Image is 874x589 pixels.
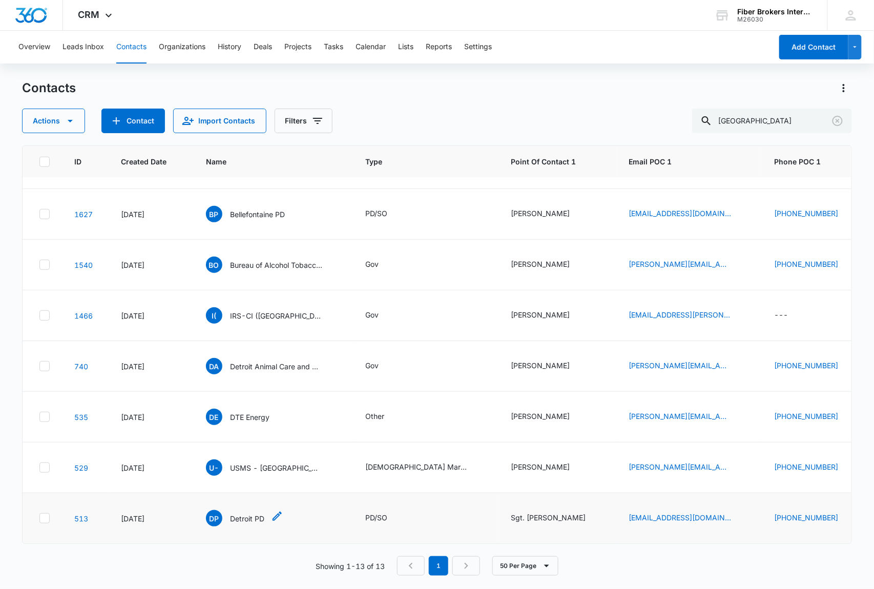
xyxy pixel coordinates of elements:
[511,360,589,372] div: Point Of Contact 1 - Piper Williams-Falkner - Select to Edit Field
[121,310,181,321] div: [DATE]
[366,512,388,523] div: PD/SO
[74,464,88,472] a: Navigate to contact details page for USMS - Detroit
[206,409,222,425] span: DE
[121,513,181,524] div: [DATE]
[511,309,589,322] div: Point Of Contact 1 - Lornetta Collier - Select to Edit Field
[511,259,570,269] div: [PERSON_NAME]
[511,208,589,220] div: Point Of Contact 1 - Scott Marlow - Select to Edit Field
[206,206,304,222] div: Name - Bellefontaine PD - Select to Edit Field
[366,259,398,271] div: Type - Gov - Select to Edit Field
[692,109,852,133] input: Search Contacts
[74,311,93,320] a: Navigate to contact details page for IRS-CI (Detroit MI)
[775,461,857,474] div: Phone POC 1 - 512-305-4420 - Select to Edit Field
[231,260,323,270] p: Bureau of Alcohol Tobacco Firearms and Explosives (ATF [GEOGRAPHIC_DATA])
[629,309,750,322] div: Email POC 1 - lornetta.collier@ci.irs.gov - Select to Edit Field
[121,462,181,473] div: [DATE]
[775,156,857,167] span: Phone POC 1
[775,411,857,423] div: Phone POC 1 - 313-235-9294 - Select to Edit Field
[206,459,222,476] span: U-
[629,309,732,320] a: [EMAIL_ADDRESS][PERSON_NAME][DOMAIN_NAME]
[775,208,839,219] a: [PHONE_NUMBER]
[511,411,589,423] div: Point Of Contact 1 - James Cohoe - Select to Edit Field
[231,412,270,423] p: DTE Energy
[366,411,385,422] div: Other
[775,411,839,422] a: [PHONE_NUMBER]
[629,360,750,372] div: Email POC 1 - Williams-faulknerp@detroitmi.gov - Select to Edit Field
[74,514,88,523] a: Navigate to contact details page for Detroit PD
[511,461,570,472] div: [PERSON_NAME]
[429,556,448,576] em: 1
[206,459,341,476] div: Name - USMS - Detroit - Select to Edit Field
[511,156,605,167] span: Point Of Contact 1
[74,156,81,167] span: ID
[775,309,807,322] div: Phone POC 1 - - Select to Edit Field
[366,461,468,472] div: [DEMOGRAPHIC_DATA] Marshals Service
[738,8,813,16] div: account name
[775,461,839,472] a: [PHONE_NUMBER]
[78,9,100,20] span: CRM
[629,411,732,422] a: [PERSON_NAME][EMAIL_ADDRESS][PERSON_NAME][DOMAIN_NAME]
[366,156,472,167] span: Type
[629,259,750,271] div: Email POC 1 - Matthew.Borkin@atf.gov - Select to Edit Field
[366,360,379,371] div: Gov
[121,156,167,167] span: Created Date
[366,309,398,322] div: Type - Gov - Select to Edit Field
[366,259,379,269] div: Gov
[629,411,750,423] div: Email POC 1 - james.cohoe@dteenergy.com - Select to Edit Field
[218,31,241,64] button: History
[206,358,341,374] div: Name - Detroit Animal Care and Control - Select to Edit Field
[231,361,323,372] p: Detroit Animal Care and Control
[254,31,272,64] button: Deals
[629,512,750,524] div: Email POC 1 - myless328@detroitmi.gov - Select to Edit Field
[629,208,750,220] div: Email POC 1 - smarlow@ci.bellefontaine.oh.us - Select to Edit Field
[511,512,586,523] div: Sgt. [PERSON_NAME]
[738,16,813,23] div: account id
[275,109,332,133] button: Filters
[511,411,570,422] div: [PERSON_NAME]
[206,510,222,527] span: DP
[356,31,386,64] button: Calendar
[511,360,570,371] div: [PERSON_NAME]
[398,31,413,64] button: Lists
[206,156,326,167] span: Name
[775,512,857,524] div: Phone POC 1 - 313-399-4764 - Select to Edit Field
[511,461,589,474] div: Point Of Contact 1 - Rebecca Arredondo - Select to Edit Field
[366,461,487,474] div: Type - US Marshals Service - Select to Edit Field
[775,360,839,371] a: [PHONE_NUMBER]
[366,309,379,320] div: Gov
[366,360,398,372] div: Type - Gov - Select to Edit Field
[231,310,323,321] p: IRS-CI ([GEOGRAPHIC_DATA])
[426,31,452,64] button: Reports
[121,412,181,423] div: [DATE]
[206,358,222,374] span: DA
[206,257,222,273] span: Bo
[775,208,857,220] div: Phone POC 1 - 937-651-6111 - Select to Edit Field
[775,360,857,372] div: Phone POC 1 - 313-224-6356 - Select to Edit Field
[829,113,846,129] button: Clear
[324,31,343,64] button: Tasks
[206,206,222,222] span: BP
[629,461,750,474] div: Email POC 1 - Rebecca.arrendondo2@usdoj.gov - Select to Edit Field
[206,510,283,527] div: Name - Detroit PD - Select to Edit Field
[74,261,93,269] a: Navigate to contact details page for Bureau of Alcohol Tobacco Firearms and Explosives (ATF Detroit)
[775,259,857,271] div: Phone POC 1 - 313-910-2036 - Select to Edit Field
[629,156,750,167] span: Email POC 1
[492,556,558,576] button: 50 Per Page
[775,512,839,523] a: [PHONE_NUMBER]
[206,257,341,273] div: Name - Bureau of Alcohol Tobacco Firearms and Explosives (ATF Detroit) - Select to Edit Field
[63,31,104,64] button: Leads Inbox
[511,512,605,524] div: Point Of Contact 1 - Sgt. Steve Myles - Select to Edit Field
[775,309,788,322] div: ---
[464,31,492,64] button: Settings
[74,413,88,422] a: Navigate to contact details page for DTE Energy
[206,307,222,324] span: I(
[775,259,839,269] a: [PHONE_NUMBER]
[74,210,93,219] a: Navigate to contact details page for Bellefontaine PD
[116,31,147,64] button: Contacts
[121,209,181,220] div: [DATE]
[511,208,570,219] div: [PERSON_NAME]
[366,512,406,524] div: Type - PD/SO - Select to Edit Field
[22,80,76,96] h1: Contacts
[629,259,732,269] a: [PERSON_NAME][EMAIL_ADDRESS][PERSON_NAME][DOMAIN_NAME]
[511,259,589,271] div: Point Of Contact 1 - Matt Borkin - Select to Edit Field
